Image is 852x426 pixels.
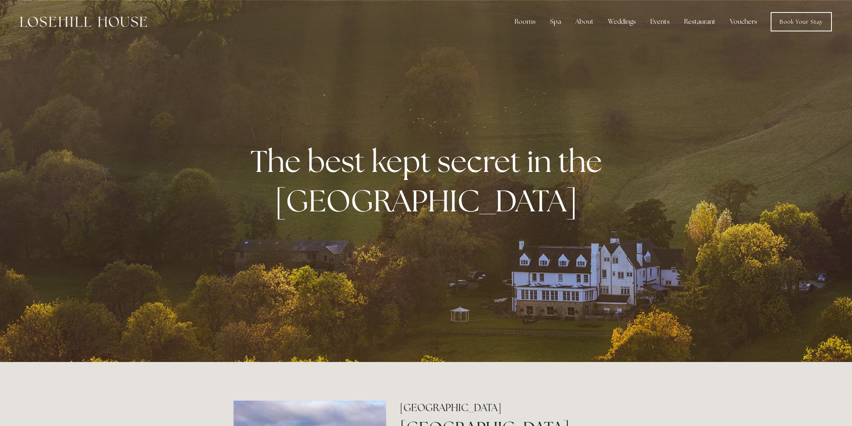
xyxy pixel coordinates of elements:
[508,14,542,30] div: Rooms
[400,401,618,415] h2: [GEOGRAPHIC_DATA]
[724,14,763,30] a: Vouchers
[644,14,676,30] div: Events
[569,14,600,30] div: About
[544,14,567,30] div: Spa
[20,17,147,27] img: Losehill House
[602,14,642,30] div: Weddings
[250,141,608,220] strong: The best kept secret in the [GEOGRAPHIC_DATA]
[771,12,832,31] a: Book Your Stay
[678,14,722,30] div: Restaurant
